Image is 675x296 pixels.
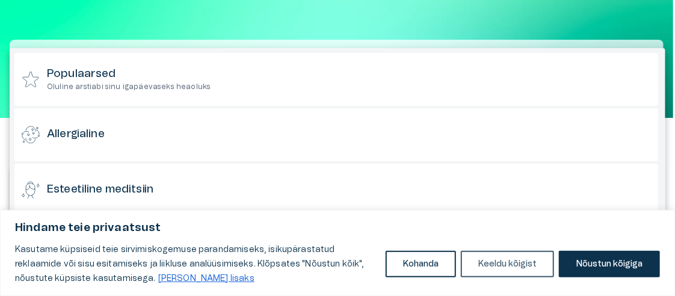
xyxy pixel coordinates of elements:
button: Nõustun kõigiga [559,251,660,277]
button: Keeldu kõigist [461,251,554,277]
button: Kohanda [386,251,456,277]
h6: Allergialine [47,127,105,142]
h6: Populaarsed [47,67,211,82]
p: Kasutame küpsiseid teie sirvimiskogemuse parandamiseks, isikupärastatud reklaamide või sisu esita... [15,242,377,286]
span: Help [61,10,79,19]
h6: Esteetiline meditsiin [47,182,153,197]
a: Loe lisaks [158,274,255,283]
p: Hindame teie privaatsust [15,221,660,235]
p: Oluline arstiabi sinu igapäevaseks heaoluks [47,82,211,92]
